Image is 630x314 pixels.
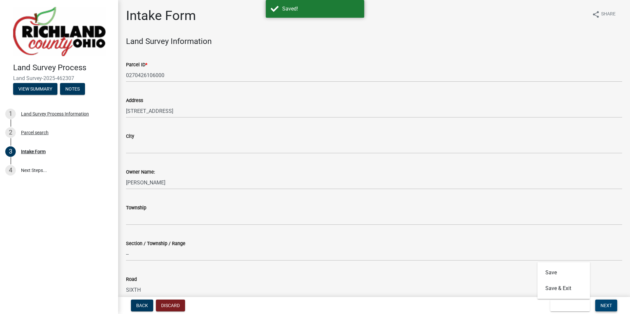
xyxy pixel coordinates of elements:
[136,303,148,308] span: Back
[5,109,16,119] div: 1
[5,165,16,176] div: 4
[126,37,622,46] h4: Land Survey Information
[13,7,106,56] img: Richland County, Ohio
[282,5,359,13] div: Saved!
[13,87,57,92] wm-modal-confirm: Summary
[21,149,46,154] div: Intake Form
[13,75,105,81] span: Land Survey-2025-462307
[60,83,85,95] button: Notes
[537,265,590,281] button: Save
[126,241,185,246] label: Section / Township / Range
[60,87,85,92] wm-modal-confirm: Notes
[595,300,617,311] button: Next
[5,127,16,138] div: 2
[537,262,590,299] div: Save & Exit
[126,8,196,24] h1: Intake Form
[601,10,616,18] span: Share
[592,10,600,18] i: share
[156,300,185,311] button: Discard
[126,206,146,210] label: Township
[600,303,612,308] span: Next
[126,98,143,103] label: Address
[556,303,581,308] span: Save & Exit
[550,300,590,311] button: Save & Exit
[126,170,155,175] label: Owner Name:
[13,83,57,95] button: View Summary
[13,63,113,73] h4: Land Survey Process
[537,281,590,296] button: Save & Exit
[131,300,153,311] button: Back
[126,63,147,67] label: Parcel ID
[587,8,621,21] button: shareShare
[126,277,137,282] label: Road
[126,134,134,139] label: City
[5,146,16,157] div: 3
[21,130,49,135] div: Parcel search
[21,112,89,116] div: Land Survey Process Information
